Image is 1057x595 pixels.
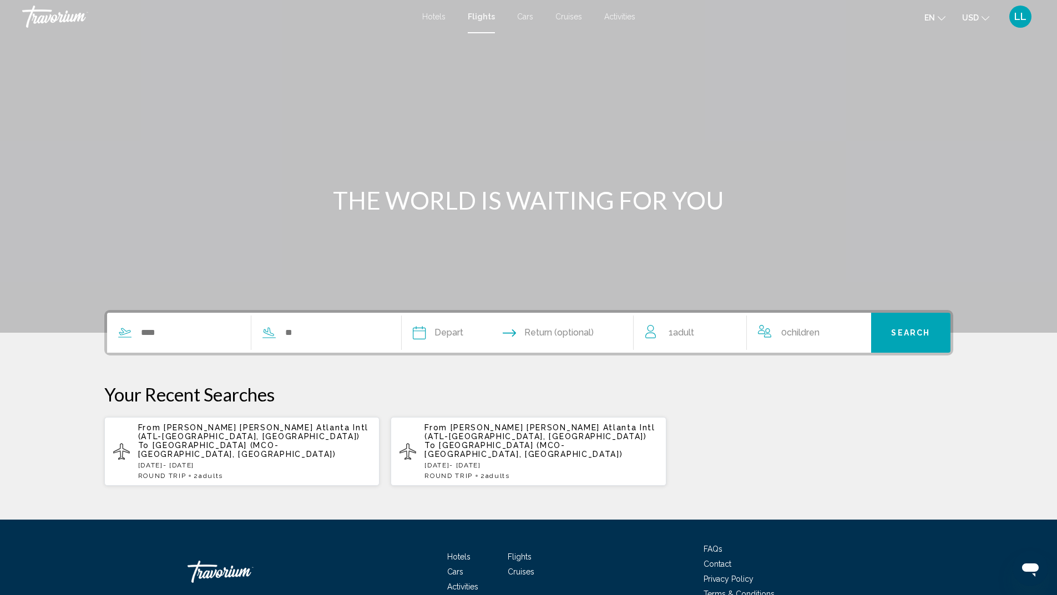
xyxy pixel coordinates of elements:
[669,325,694,340] span: 1
[1013,551,1048,586] iframe: Button to launch messaging window
[424,423,447,432] span: From
[22,6,411,28] a: Travorium
[704,545,722,553] a: FAQs
[962,9,989,26] button: Change currency
[924,13,935,22] span: en
[634,313,872,353] button: Travelers: 1 adult, 0 children
[188,555,299,588] a: Travorium
[447,567,463,576] a: Cars
[517,12,533,21] a: Cars
[508,567,534,576] a: Cruises
[787,327,820,338] span: Children
[781,325,820,340] span: 0
[447,582,478,591] a: Activities
[107,313,950,353] div: Search widget
[138,441,336,459] span: [GEOGRAPHIC_DATA] (MCO-[GEOGRAPHIC_DATA], [GEOGRAPHIC_DATA])
[924,9,945,26] button: Change language
[104,383,953,405] p: Your Recent Searches
[508,552,532,561] a: Flights
[424,441,623,459] span: [GEOGRAPHIC_DATA] (MCO-[GEOGRAPHIC_DATA], [GEOGRAPHIC_DATA])
[673,327,694,338] span: Adult
[555,12,582,21] a: Cruises
[413,313,463,353] button: Depart date
[1014,11,1026,22] span: LL
[524,325,594,340] span: Return (optional)
[424,472,473,480] span: ROUND TRIP
[481,472,510,480] span: 2
[391,416,666,486] button: From [PERSON_NAME] [PERSON_NAME] Atlanta Intl (ATL-[GEOGRAPHIC_DATA], [GEOGRAPHIC_DATA]) To [GEOG...
[1006,5,1035,28] button: User Menu
[503,313,594,353] button: Return date
[138,423,369,441] span: [PERSON_NAME] [PERSON_NAME] Atlanta Intl (ATL-[GEOGRAPHIC_DATA], [GEOGRAPHIC_DATA])
[447,552,471,561] a: Hotels
[138,441,149,450] span: To
[138,472,186,480] span: ROUND TRIP
[704,560,731,568] a: Contact
[468,12,495,21] a: Flights
[138,423,161,432] span: From
[871,313,950,353] button: Search
[422,12,446,21] a: Hotels
[321,186,737,215] h1: THE WORLD IS WAITING FOR YOU
[194,472,223,480] span: 2
[199,472,223,480] span: Adults
[604,12,635,21] a: Activities
[424,441,436,450] span: To
[424,423,655,441] span: [PERSON_NAME] [PERSON_NAME] Atlanta Intl (ATL-[GEOGRAPHIC_DATA], [GEOGRAPHIC_DATA])
[962,13,979,22] span: USD
[485,472,510,480] span: Adults
[104,416,380,486] button: From [PERSON_NAME] [PERSON_NAME] Atlanta Intl (ATL-[GEOGRAPHIC_DATA], [GEOGRAPHIC_DATA]) To [GEOG...
[138,461,371,469] p: [DATE] - [DATE]
[424,461,658,469] p: [DATE] - [DATE]
[891,329,930,338] span: Search
[704,574,753,583] a: Privacy Policy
